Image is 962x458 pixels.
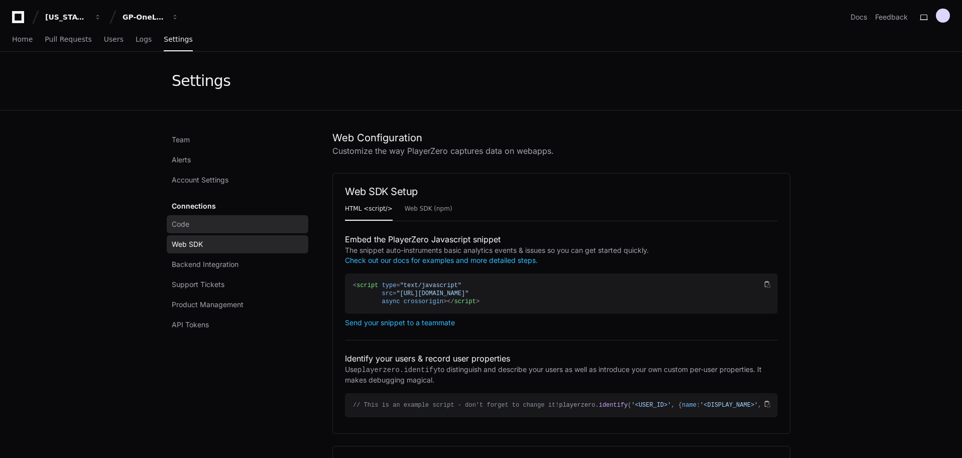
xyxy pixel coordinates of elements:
span: Web SDK (npm) [405,206,452,212]
span: Logs [136,36,152,42]
button: GP-OneLisa [118,8,183,26]
a: Users [104,28,124,51]
div: playerzero. ( , { : , : , : }); [353,401,762,409]
span: Backend Integration [172,259,238,269]
button: Feedback [875,12,908,22]
span: "text/javascript" [400,282,461,289]
button: [US_STATE] Pacific [41,8,105,26]
span: </ > [447,298,479,305]
a: Home [12,28,33,51]
button: Send your snippet to a teammate [345,319,455,327]
span: src [382,290,393,297]
h1: Identify your users & record user properties [345,352,778,364]
a: Account Settings [167,171,308,189]
span: Home [12,36,33,42]
a: Docs [851,12,867,22]
span: Account Settings [172,175,228,185]
h1: Web Configuration [332,131,790,145]
span: crossorigin [404,298,443,305]
span: playerzero.identify [357,366,438,374]
a: Alerts [167,151,308,169]
span: Team [172,135,190,145]
a: Product Management [167,296,308,314]
a: Settings [164,28,192,51]
a: Code [167,215,308,233]
span: Product Management [172,300,244,310]
span: '<USER_ID>' [632,402,671,409]
span: identify [599,402,628,409]
a: Support Tickets [167,276,308,294]
a: Logs [136,28,152,51]
span: type [382,282,397,289]
span: Alerts [172,155,191,165]
a: Web SDK [167,235,308,253]
span: Users [104,36,124,42]
a: API Tokens [167,316,308,334]
span: name [682,402,696,409]
a: Check out our docs for examples and more detailed steps. [345,256,538,264]
span: '<DISPLAY_NAME>' [700,402,758,409]
a: Team [167,131,308,149]
h2: Customize the way PlayerZero captures data on webapps. [332,145,790,157]
div: Settings [172,72,230,90]
span: "[URL][DOMAIN_NAME]" [396,290,468,297]
span: Web SDK [172,239,203,249]
span: Pull Requests [45,36,91,42]
span: // This is an example script - don't forget to change it! [353,402,559,409]
span: Settings [164,36,192,42]
span: < = = > [353,282,468,305]
a: Pull Requests [45,28,91,51]
span: script [454,298,476,305]
span: async [382,298,400,305]
span: script [356,282,378,289]
h2: Web SDK Setup [345,186,778,198]
a: Backend Integration [167,255,308,273]
span: API Tokens [172,320,209,330]
div: [US_STATE] Pacific [45,12,88,22]
span: HTML <script/> [345,206,393,212]
h1: Embed the PlayerZero Javascript snippet [345,233,778,245]
span: Support Tickets [172,280,224,290]
div: GP-OneLisa [123,12,166,22]
span: Use to distinguish and describe your users as well as introduce your own custom per-user properti... [345,365,762,384]
span: Code [172,219,189,229]
h2: The snippet auto-instruments basic analytics events & issues so you can get started quickly. [345,245,778,265]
